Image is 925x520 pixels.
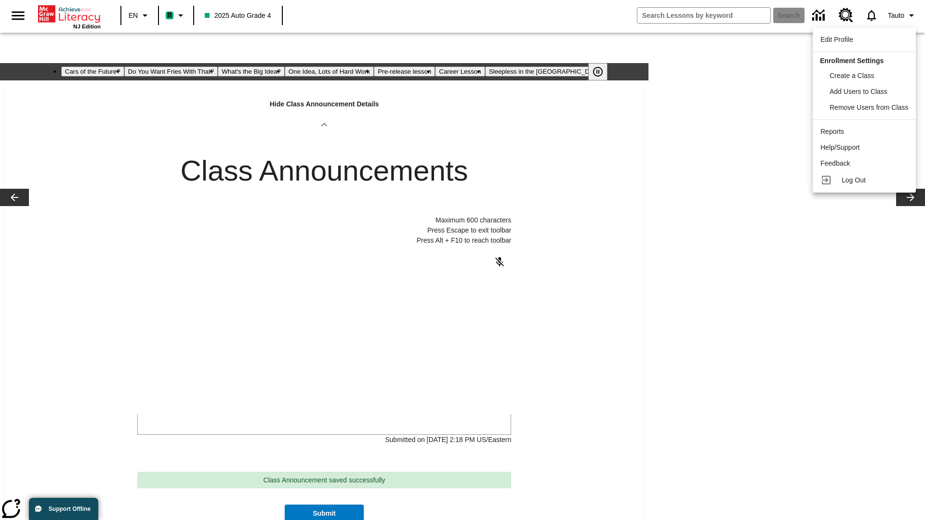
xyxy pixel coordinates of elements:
[820,57,884,65] span: Enrollment Settings
[820,159,850,167] span: Feedback
[830,88,887,95] span: Add Users to Class
[820,143,860,151] span: Help/Support
[830,104,908,111] span: Remove Users from Class
[4,8,141,25] p: Class Announcements at [DATE] 11:46:54 PM
[820,128,844,135] span: Reports
[4,8,141,25] body: Maximum 600 characters Press Escape to exit toolbar Press Alt + F10 to reach toolbar
[830,72,874,79] span: Create a Class
[842,176,866,184] span: Log Out
[820,36,853,43] span: Edit Profile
